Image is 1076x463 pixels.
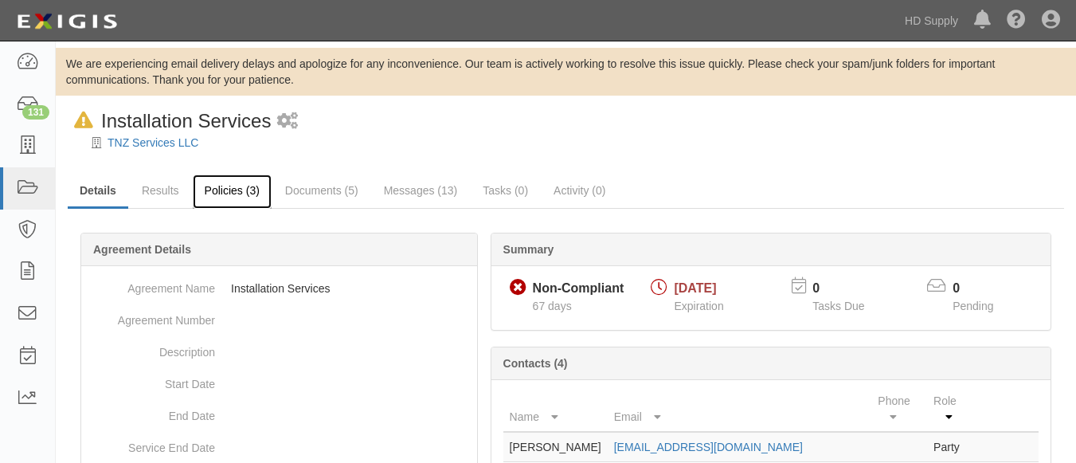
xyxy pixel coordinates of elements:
[503,243,554,256] b: Summary
[897,5,966,37] a: HD Supply
[510,280,526,296] i: Non-Compliant
[674,281,716,295] span: [DATE]
[277,113,298,130] i: 1 scheduled workflow
[503,357,568,370] b: Contacts (4)
[372,175,470,206] a: Messages (13)
[88,368,215,392] dt: Start Date
[56,56,1076,88] div: We are experiencing email delivery delays and apologize for any inconvenience. Our team is active...
[93,243,191,256] b: Agreement Details
[812,280,884,298] p: 0
[101,110,271,131] span: Installation Services
[503,386,608,432] th: Name
[88,273,215,296] dt: Agreement Name
[503,432,608,462] td: [PERSON_NAME]
[953,280,1013,298] p: 0
[68,108,271,135] div: Installation Services
[674,300,723,312] span: Expiration
[74,112,93,129] i: In Default since 08/13/2025
[12,7,122,36] img: logo-5460c22ac91f19d4615b14bd174203de0afe785f0fc80cf4dbbc73dc1793850b.png
[471,175,540,206] a: Tasks (0)
[68,175,128,209] a: Details
[88,273,471,304] dd: Installation Services
[533,280,624,298] div: Non-Compliant
[953,300,993,312] span: Pending
[88,304,215,328] dt: Agreement Number
[22,105,49,120] div: 131
[193,175,272,209] a: Policies (3)
[273,175,370,206] a: Documents (5)
[533,300,572,312] span: Since 06/19/2025
[108,136,198,149] a: TNZ Services LLC
[927,386,975,432] th: Role
[542,175,617,206] a: Activity (0)
[88,336,215,360] dt: Description
[608,386,872,432] th: Email
[1007,11,1026,30] i: Help Center - Complianz
[88,432,215,456] dt: Service End Date
[871,386,927,432] th: Phone
[88,400,215,424] dt: End Date
[812,300,864,312] span: Tasks Due
[130,175,191,206] a: Results
[614,441,803,453] a: [EMAIL_ADDRESS][DOMAIN_NAME]
[927,432,975,462] td: Party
